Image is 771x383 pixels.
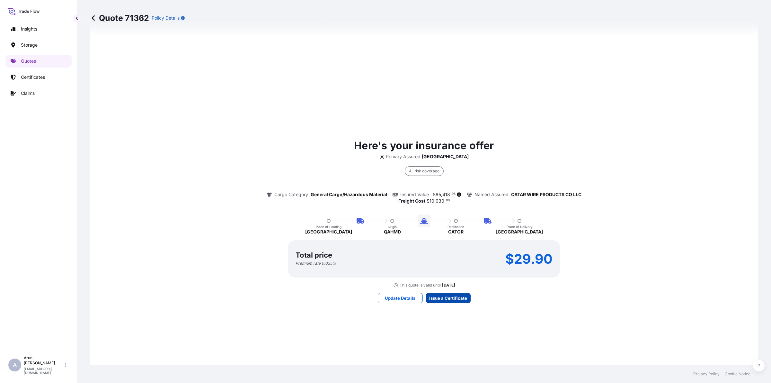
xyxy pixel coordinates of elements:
p: [GEOGRAPHIC_DATA] [422,153,469,160]
a: Certificates [5,71,72,84]
p: [DATE] [442,283,455,288]
p: QAHMD [384,229,401,235]
b: Freight Cost [398,198,425,204]
p: : [398,198,450,204]
p: QATAR WIRE PRODUCTS CO LLC [511,191,581,198]
p: Arun [PERSON_NAME] [24,355,64,366]
a: Quotes [5,55,72,68]
p: $29.90 [505,254,553,264]
a: Cookie Notice [725,371,750,377]
p: Certificates [21,74,45,80]
p: General Cargo/Hazardous Material [311,191,387,198]
span: 96 [452,193,456,195]
p: Cargo Category [274,191,308,198]
p: Destination [448,225,464,229]
p: Quote 71362 [90,13,149,23]
p: Here's your insurance offer [354,138,494,153]
span: 418 [442,192,450,197]
p: Insured Value [400,191,429,198]
p: Total price [296,252,332,258]
a: Privacy Policy [693,371,720,377]
p: Insights [21,26,37,32]
div: All risk coverage [405,166,444,176]
span: , [434,199,436,203]
p: Issue a Certificate [429,295,467,301]
p: Premium rate 0.035 % [296,261,336,266]
p: Primary Assured [386,153,421,160]
button: Update Details [378,293,423,303]
p: Origin [388,225,397,229]
p: [GEOGRAPHIC_DATA] [305,229,352,235]
a: Storage [5,39,72,51]
span: . [450,193,451,195]
p: Storage [21,42,38,48]
p: Place of Loading [316,225,341,229]
p: This quote is valid until [400,283,441,288]
button: Issue a Certificate [426,293,471,303]
span: , [441,192,442,197]
p: CATOR [448,229,464,235]
a: Claims [5,87,72,100]
p: [GEOGRAPHIC_DATA] [496,229,543,235]
span: 10 [430,199,434,203]
p: Claims [21,90,35,96]
span: . [445,199,446,202]
p: Place of Delivery [507,225,533,229]
p: Update Details [385,295,415,301]
a: Insights [5,23,72,35]
p: Policy Details [152,15,180,21]
span: $ [433,192,436,197]
span: 030 [436,199,444,203]
p: Named Assured [474,191,509,198]
p: [EMAIL_ADDRESS][DOMAIN_NAME] [24,367,64,375]
span: $ [427,199,430,203]
span: A [13,362,17,368]
p: Quotes [21,58,36,64]
span: 85 [436,192,441,197]
span: 00 [446,199,450,202]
